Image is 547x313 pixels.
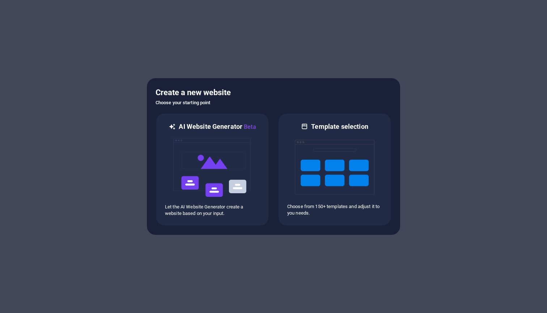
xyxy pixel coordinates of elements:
[287,203,382,216] p: Choose from 150+ templates and adjust it to you needs.
[278,113,391,226] div: Template selectionChoose from 150+ templates and adjust it to you needs.
[173,131,252,204] img: ai
[156,87,391,98] h5: Create a new website
[165,204,260,217] p: Let the AI Website Generator create a website based on your input.
[156,98,391,107] h6: Choose your starting point
[156,113,269,226] div: AI Website GeneratorBetaaiLet the AI Website Generator create a website based on your input.
[311,122,368,131] h6: Template selection
[179,122,256,131] h6: AI Website Generator
[242,123,256,130] span: Beta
